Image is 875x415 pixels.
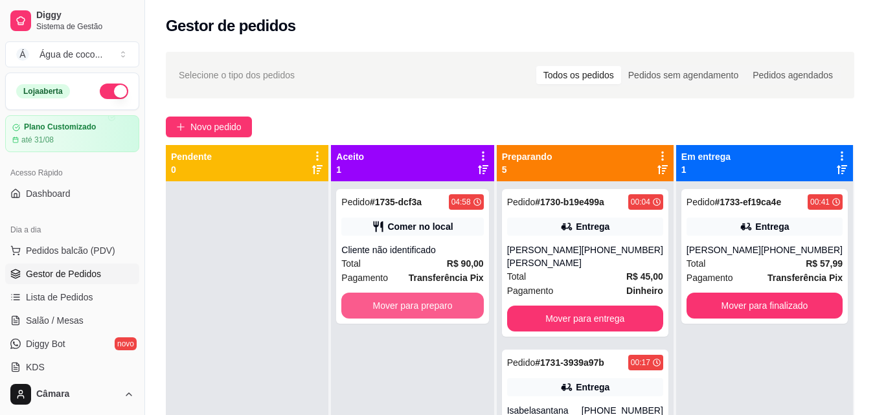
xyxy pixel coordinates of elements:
[626,271,663,282] strong: R$ 45,00
[5,115,139,152] a: Plano Customizadoaté 31/08
[621,66,745,84] div: Pedidos sem agendamento
[5,163,139,183] div: Acesso Rápido
[16,48,29,61] span: Á
[36,21,134,32] span: Sistema de Gestão
[767,273,843,283] strong: Transferência Pix
[507,243,582,269] div: [PERSON_NAME] [PERSON_NAME]
[502,163,552,176] p: 5
[387,220,453,233] div: Comer no local
[687,243,761,256] div: [PERSON_NAME]
[745,66,840,84] div: Pedidos agendados
[5,219,139,240] div: Dia a dia
[36,10,134,21] span: Diggy
[5,183,139,204] a: Dashboard
[687,197,715,207] span: Pedido
[5,310,139,331] a: Salão / Mesas
[761,243,843,256] div: [PHONE_NUMBER]
[26,267,101,280] span: Gestor de Pedidos
[507,357,536,368] span: Pedido
[806,258,843,269] strong: R$ 57,99
[341,197,370,207] span: Pedido
[336,150,364,163] p: Aceito
[582,243,663,269] div: [PHONE_NUMBER]
[631,357,650,368] div: 00:17
[176,122,185,131] span: plus
[5,333,139,354] a: Diggy Botnovo
[40,48,102,61] div: Água de coco ...
[535,197,604,207] strong: # 1730-b19e499a
[451,197,471,207] div: 04:58
[631,197,650,207] div: 00:04
[507,197,536,207] span: Pedido
[100,84,128,99] button: Alterar Status
[36,388,119,400] span: Câmara
[507,284,554,298] span: Pagamento
[714,197,781,207] strong: # 1733-ef19ca4e
[166,16,296,36] h2: Gestor de pedidos
[5,287,139,308] a: Lista de Pedidos
[5,264,139,284] a: Gestor de Pedidos
[341,243,483,256] div: Cliente não identificado
[502,150,552,163] p: Preparando
[447,258,484,269] strong: R$ 90,00
[190,120,242,134] span: Novo pedido
[681,163,731,176] p: 1
[507,269,527,284] span: Total
[576,381,609,394] div: Entrega
[166,117,252,137] button: Novo pedido
[535,357,604,368] strong: # 1731-3939a97b
[26,291,93,304] span: Lista de Pedidos
[341,256,361,271] span: Total
[626,286,663,296] strong: Dinheiro
[16,84,70,98] div: Loja aberta
[26,187,71,200] span: Dashboard
[409,273,484,283] strong: Transferência Pix
[687,271,733,285] span: Pagamento
[755,220,789,233] div: Entrega
[576,220,609,233] div: Entrega
[5,379,139,410] button: Câmara
[681,150,731,163] p: Em entrega
[24,122,96,132] article: Plano Customizado
[171,163,212,176] p: 0
[341,293,483,319] button: Mover para preparo
[536,66,621,84] div: Todos os pedidos
[5,240,139,261] button: Pedidos balcão (PDV)
[687,293,843,319] button: Mover para finalizado
[171,150,212,163] p: Pendente
[5,5,139,36] a: DiggySistema de Gestão
[26,337,65,350] span: Diggy Bot
[5,357,139,377] a: KDS
[179,68,295,82] span: Selecione o tipo dos pedidos
[370,197,422,207] strong: # 1735-dcf3a
[26,361,45,374] span: KDS
[341,271,388,285] span: Pagamento
[5,41,139,67] button: Select a team
[21,135,54,145] article: até 31/08
[687,256,706,271] span: Total
[336,163,364,176] p: 1
[26,314,84,327] span: Salão / Mesas
[810,197,830,207] div: 00:41
[26,244,115,257] span: Pedidos balcão (PDV)
[507,306,663,331] button: Mover para entrega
